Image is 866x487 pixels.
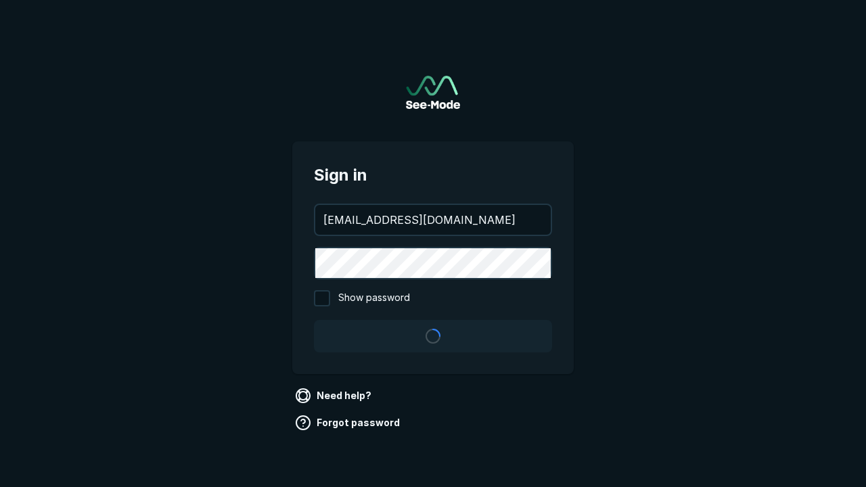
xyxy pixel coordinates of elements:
a: Need help? [292,385,377,407]
a: Forgot password [292,412,405,434]
img: See-Mode Logo [406,76,460,109]
span: Sign in [314,163,552,187]
a: Go to sign in [406,76,460,109]
input: your@email.com [315,205,551,235]
span: Show password [338,290,410,306]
